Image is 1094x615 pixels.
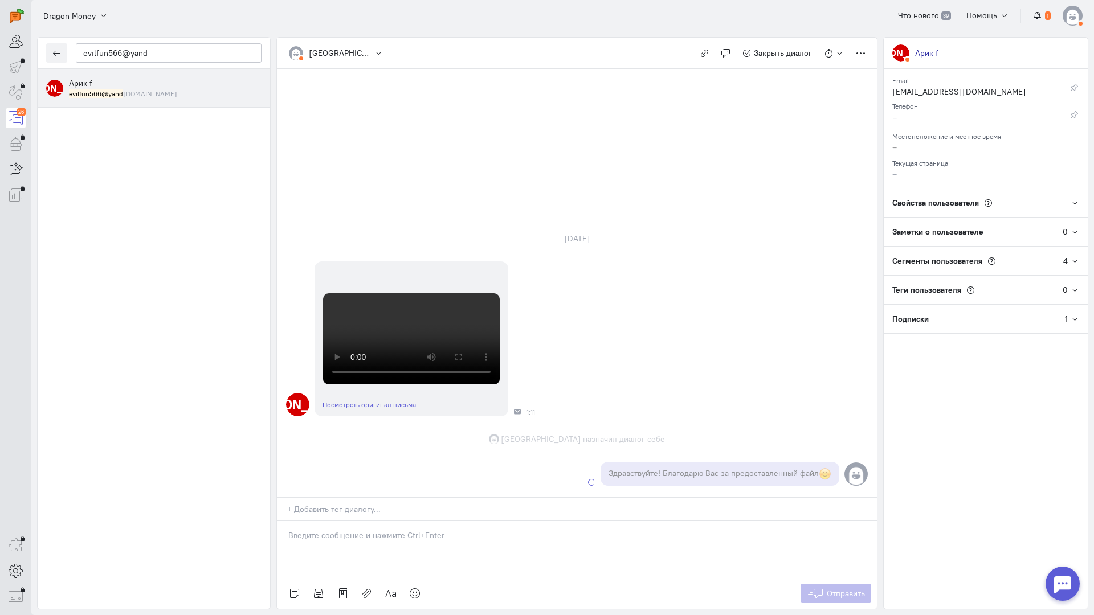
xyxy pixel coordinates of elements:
div: – [892,112,1052,126]
span: – [892,142,897,152]
span: Закрыть диалог [754,48,812,58]
small: Телефон [892,99,918,110]
a: 26 [6,108,26,128]
div: [GEOGRAPHIC_DATA] [309,47,372,59]
span: Отправить [827,588,865,598]
div: Заметки о пользователе [884,218,1063,246]
small: evilfun566@yandex.ru [69,89,177,99]
span: – [892,169,897,179]
span: Что нового [898,10,939,20]
span: Теги пользователя [892,285,961,295]
span: Помощь [966,10,997,20]
span: 1:11 [526,408,535,416]
input: Поиск по имени, почте, телефону [76,43,262,63]
div: Местоположение и местное время [892,129,1079,141]
button: Dragon Money [37,5,114,26]
div: 1 [1065,313,1068,325]
div: 26 [17,108,26,116]
button: Отправить [801,584,872,603]
span: назначил диалог себе [583,433,665,445]
small: Email [892,73,909,85]
div: Почта [514,408,521,415]
div: Подписки [884,305,1065,333]
text: [PERSON_NAME] [863,47,938,59]
span: Арик f [69,78,92,88]
span: Dragon Money [43,10,96,22]
div: 0 [1063,226,1068,237]
a: Что нового 39 [892,6,957,25]
span: 39 [941,11,951,20]
img: carrot-quest.svg [10,9,24,23]
button: 1 [1027,6,1057,25]
div: Текущая страница [892,155,1079,168]
div: 4 [1063,255,1068,266]
text: [PERSON_NAME] [247,396,349,412]
img: default-v4.png [1063,6,1083,26]
div: [DATE] [552,231,603,247]
text: [PERSON_NAME] [17,82,92,94]
span: Сегменты пользователя [892,256,982,266]
span: 1 [1045,11,1051,20]
div: [EMAIL_ADDRESS][DOMAIN_NAME] [892,86,1052,100]
div: 0 [1063,284,1068,296]
button: Закрыть диалог [736,43,819,63]
a: Посмотреть оригинал письма [323,400,416,409]
div: Арик f [915,47,938,59]
button: [GEOGRAPHIC_DATA] [283,43,389,63]
mark: evilfun566@yand [69,89,123,98]
span: Свойства пользователя [892,198,979,208]
img: default-v4.png [289,46,303,60]
span: [GEOGRAPHIC_DATA] [501,433,581,445]
button: Помощь [960,6,1015,25]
